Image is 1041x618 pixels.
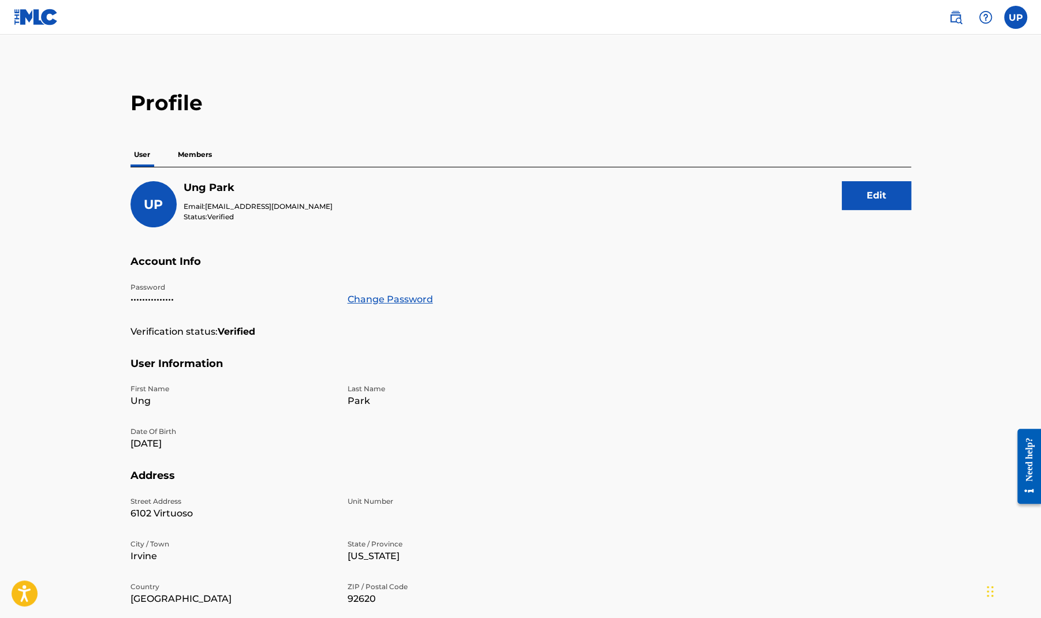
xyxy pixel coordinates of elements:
[184,212,333,222] p: Status:
[1009,420,1041,512] iframe: Resource Center
[130,539,334,549] p: City / Town
[130,549,334,563] p: Irvine
[130,255,911,282] h5: Account Info
[130,582,334,592] p: Country
[130,143,154,167] p: User
[205,202,333,211] span: [EMAIL_ADDRESS][DOMAIN_NAME]
[944,6,967,29] a: Public Search
[130,293,334,306] p: •••••••••••••••
[983,563,1041,618] iframe: Chat Widget
[348,384,551,394] p: Last Name
[144,197,163,212] span: UP
[130,496,334,507] p: Street Address
[130,357,911,384] h5: User Information
[130,437,334,451] p: [DATE]
[130,507,334,520] p: 6102 Virtuoso
[348,549,551,563] p: [US_STATE]
[130,394,334,408] p: Ung
[1004,6,1027,29] div: User Menu
[949,10,962,24] img: search
[979,10,993,24] img: help
[207,212,234,221] span: Verified
[348,496,551,507] p: Unit Number
[14,9,58,25] img: MLC Logo
[348,394,551,408] p: Park
[348,582,551,592] p: ZIP / Postal Code
[174,143,215,167] p: Members
[130,282,334,293] p: Password
[842,181,911,210] button: Edit
[348,592,551,606] p: 92620
[348,293,433,306] a: Change Password
[184,181,333,194] h5: Ung Park
[130,325,218,339] p: Verification status:
[130,90,911,116] h2: Profile
[130,426,334,437] p: Date Of Birth
[184,201,333,212] p: Email:
[130,592,334,606] p: [GEOGRAPHIC_DATA]
[130,469,911,496] h5: Address
[974,6,997,29] div: Help
[218,325,255,339] strong: Verified
[987,574,994,609] div: Drag
[130,384,334,394] p: First Name
[348,539,551,549] p: State / Province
